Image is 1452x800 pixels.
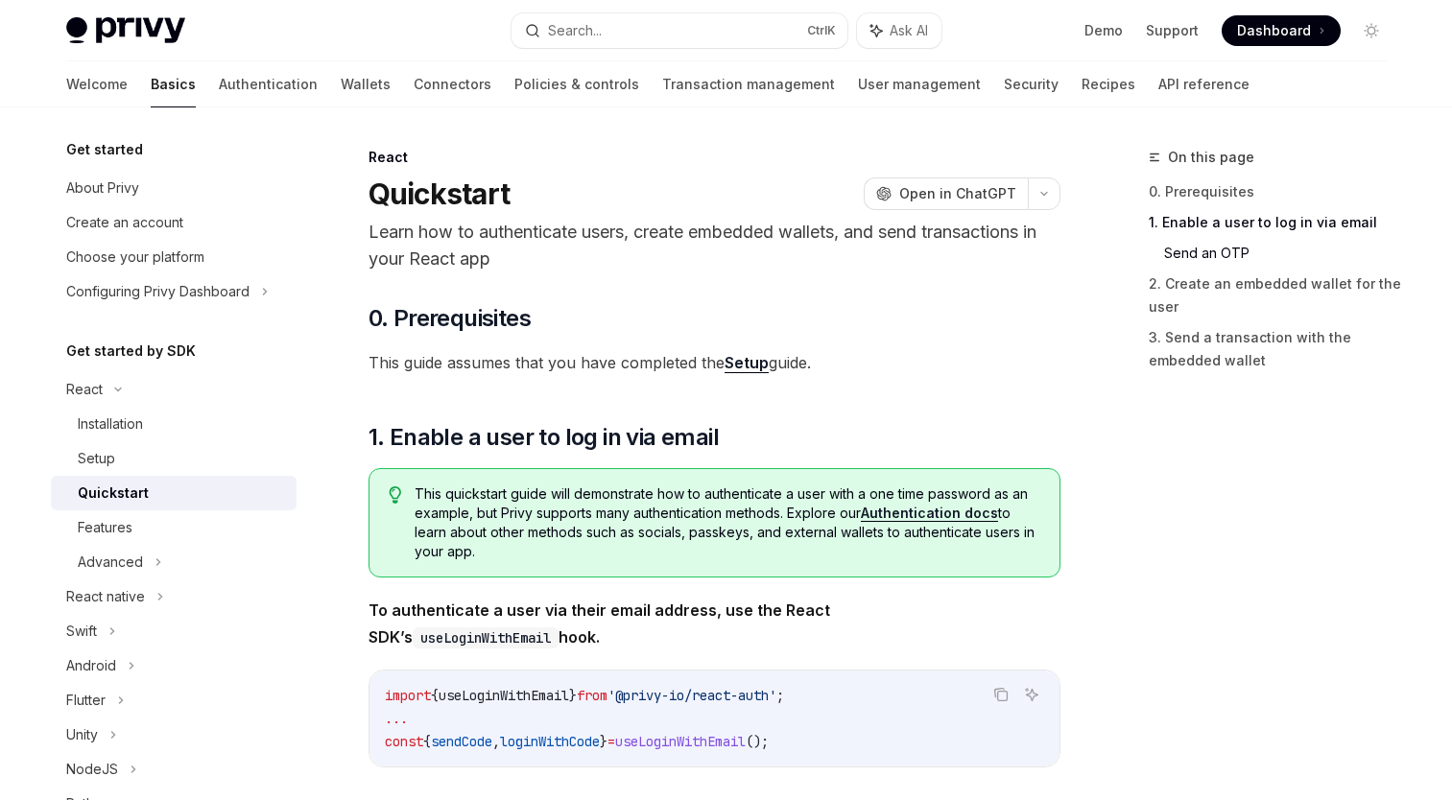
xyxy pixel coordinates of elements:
div: Configuring Privy Dashboard [66,280,250,303]
a: About Privy [51,171,297,205]
div: Features [78,516,132,539]
div: Android [66,654,116,677]
span: from [577,687,607,704]
span: (); [746,733,769,750]
a: Security [1004,61,1059,107]
span: import [385,687,431,704]
a: Recipes [1082,61,1135,107]
a: 2. Create an embedded wallet for the user [1149,269,1402,322]
span: , [492,733,500,750]
button: Search...CtrlK [512,13,847,48]
button: Copy the contents from the code block [988,682,1013,707]
a: Installation [51,407,297,441]
span: } [569,687,577,704]
a: 1. Enable a user to log in via email [1149,207,1402,238]
a: Welcome [66,61,128,107]
span: 0. Prerequisites [369,303,531,334]
span: } [600,733,607,750]
div: Flutter [66,689,106,712]
span: On this page [1168,146,1254,169]
a: Setup [725,353,769,373]
div: About Privy [66,176,139,200]
div: Setup [78,447,115,470]
a: API reference [1158,61,1250,107]
button: Open in ChatGPT [864,177,1028,210]
span: { [431,687,439,704]
button: Ask AI [1019,682,1044,707]
div: React native [66,585,145,608]
span: This guide assumes that you have completed the guide. [369,349,1060,376]
span: = [607,733,615,750]
p: Learn how to authenticate users, create embedded wallets, and send transactions in your React app [369,219,1060,272]
div: NodeJS [66,758,118,781]
span: const [385,733,423,750]
span: Dashboard [1237,21,1311,40]
button: Ask AI [857,13,941,48]
span: ... [385,710,408,727]
div: Create an account [66,211,183,234]
h1: Quickstart [369,176,511,211]
div: React [369,148,1060,167]
a: Demo [1084,21,1123,40]
a: Dashboard [1222,15,1341,46]
span: sendCode [431,733,492,750]
span: ; [776,687,784,704]
div: Unity [66,723,98,746]
a: User management [858,61,981,107]
a: Features [51,510,297,545]
span: 1. Enable a user to log in via email [369,422,719,453]
div: Installation [78,412,143,435]
code: useLoginWithEmail [413,627,559,648]
span: useLoginWithEmail [439,687,569,704]
a: Authentication [219,61,318,107]
strong: To authenticate a user via their email address, use the React SDK’s hook. [369,600,830,647]
span: This quickstart guide will demonstrate how to authenticate a user with a one time password as an ... [415,484,1039,561]
span: useLoginWithEmail [615,733,746,750]
a: Create an account [51,205,297,240]
a: 3. Send a transaction with the embedded wallet [1149,322,1402,376]
div: Advanced [78,551,143,574]
a: Basics [151,61,196,107]
span: loginWithCode [500,733,600,750]
div: React [66,378,103,401]
a: Wallets [341,61,391,107]
h5: Get started [66,138,143,161]
svg: Tip [389,486,402,504]
h5: Get started by SDK [66,340,196,363]
span: '@privy-io/react-auth' [607,687,776,704]
span: Ctrl K [807,23,836,38]
a: Policies & controls [514,61,639,107]
div: Swift [66,620,97,643]
a: Quickstart [51,476,297,510]
a: Authentication docs [861,505,998,522]
span: Open in ChatGPT [899,184,1016,203]
a: Support [1146,21,1199,40]
a: Setup [51,441,297,476]
button: Toggle dark mode [1356,15,1387,46]
a: Transaction management [662,61,835,107]
img: light logo [66,17,185,44]
span: { [423,733,431,750]
a: Connectors [414,61,491,107]
div: Choose your platform [66,246,204,269]
a: Choose your platform [51,240,297,274]
a: 0. Prerequisites [1149,176,1402,207]
div: Search... [548,19,602,42]
a: Send an OTP [1164,238,1402,269]
div: Quickstart [78,482,149,505]
span: Ask AI [890,21,928,40]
